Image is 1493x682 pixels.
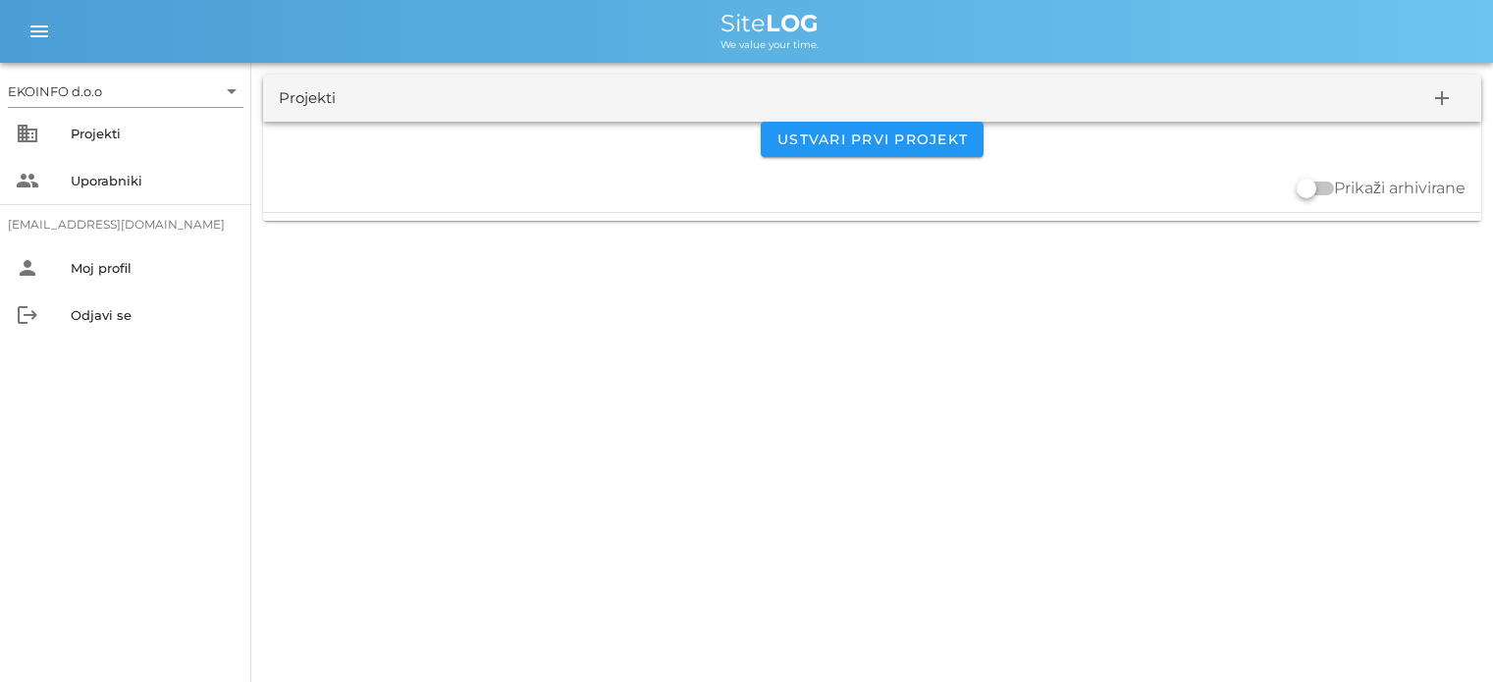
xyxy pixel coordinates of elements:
[1334,179,1466,198] label: Prikaži arhivirane
[16,303,39,327] i: logout
[220,79,243,103] i: arrow_drop_down
[27,20,51,43] i: menu
[761,122,984,157] button: Ustvari prvi projekt
[8,76,243,107] div: EKOINFO d.o.o
[279,87,336,110] div: Projekti
[71,260,236,276] div: Moj profil
[720,9,819,37] span: Site
[766,9,819,37] b: LOG
[71,307,236,323] div: Odjavi se
[71,173,236,188] div: Uporabniki
[776,131,968,148] span: Ustvari prvi projekt
[16,256,39,280] i: person
[16,169,39,192] i: people
[1430,86,1454,110] i: add
[720,38,819,51] span: We value your time.
[71,126,236,141] div: Projekti
[16,122,39,145] i: business
[8,82,102,100] div: EKOINFO d.o.o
